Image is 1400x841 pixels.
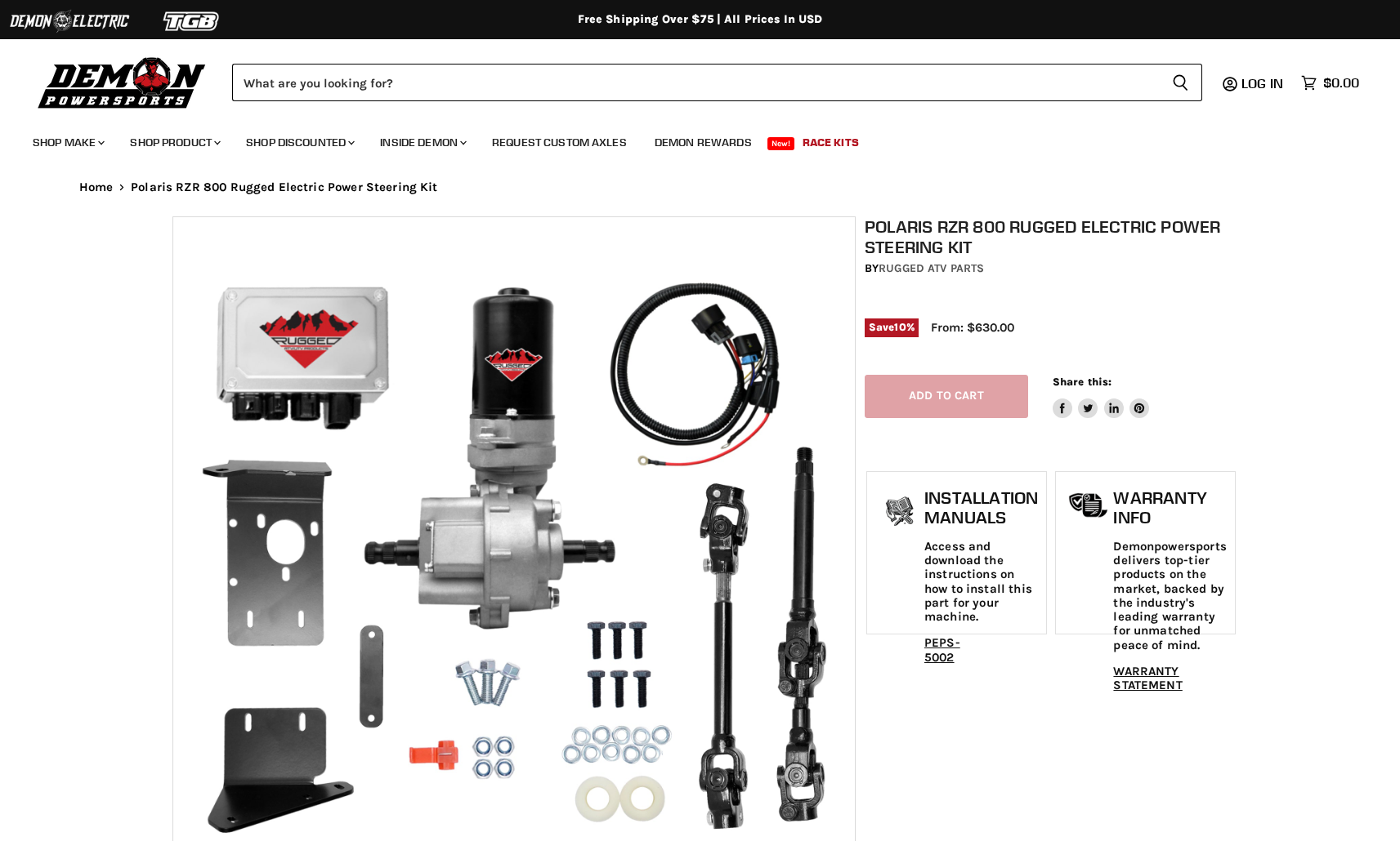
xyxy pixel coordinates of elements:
img: TGB Logo 2 [131,6,253,37]
h1: Warranty Info [1113,488,1226,527]
p: Access and download the instructions on how to install this part for your machine. [924,540,1038,625]
span: New! [767,137,795,150]
a: Home [79,180,114,194]
img: warranty-icon.png [1068,492,1109,518]
img: Demon Electric Logo 2 [8,6,131,37]
button: Search [1159,64,1202,101]
span: 10 [894,321,906,333]
h1: Polaris RZR 800 Rugged Electric Power Steering Kit [865,216,1237,257]
span: Log in [1241,75,1283,91]
a: Inside Demon [368,126,476,159]
a: PEPS-5002 [924,635,960,664]
img: install_manual-icon.png [879,492,920,533]
nav: Breadcrumbs [47,180,1354,194]
form: Product [232,64,1202,101]
a: Shop Product [118,126,230,159]
div: Free Shipping Over $75 | All Prices In USD [47,12,1354,27]
a: WARRANTY STATEMENT [1113,664,1182,692]
a: Race Kits [790,126,871,159]
a: Demon Rewards [642,126,764,159]
p: Demonpowersports delivers top-tier products on the market, backed by the industry's leading warra... [1113,540,1226,652]
span: From: $630.00 [931,320,1014,335]
ul: Main menu [20,119,1355,159]
img: Demon Powersports [33,53,212,111]
div: by [865,260,1237,278]
a: Log in [1234,76,1293,91]
aside: Share this: [1053,375,1150,418]
span: Save % [865,318,919,336]
span: Polaris RZR 800 Rugged Electric Power Steering Kit [131,180,438,194]
a: Request Custom Axles [480,126,639,159]
a: Shop Discounted [234,126,365,159]
input: Search [232,64,1159,101]
a: Rugged ATV Parts [879,261,984,275]
span: $0.00 [1323,75,1359,91]
a: Shop Make [20,126,114,159]
h1: Installation Manuals [924,488,1038,527]
a: $0.00 [1293,71,1367,95]
span: Share this: [1053,376,1112,388]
